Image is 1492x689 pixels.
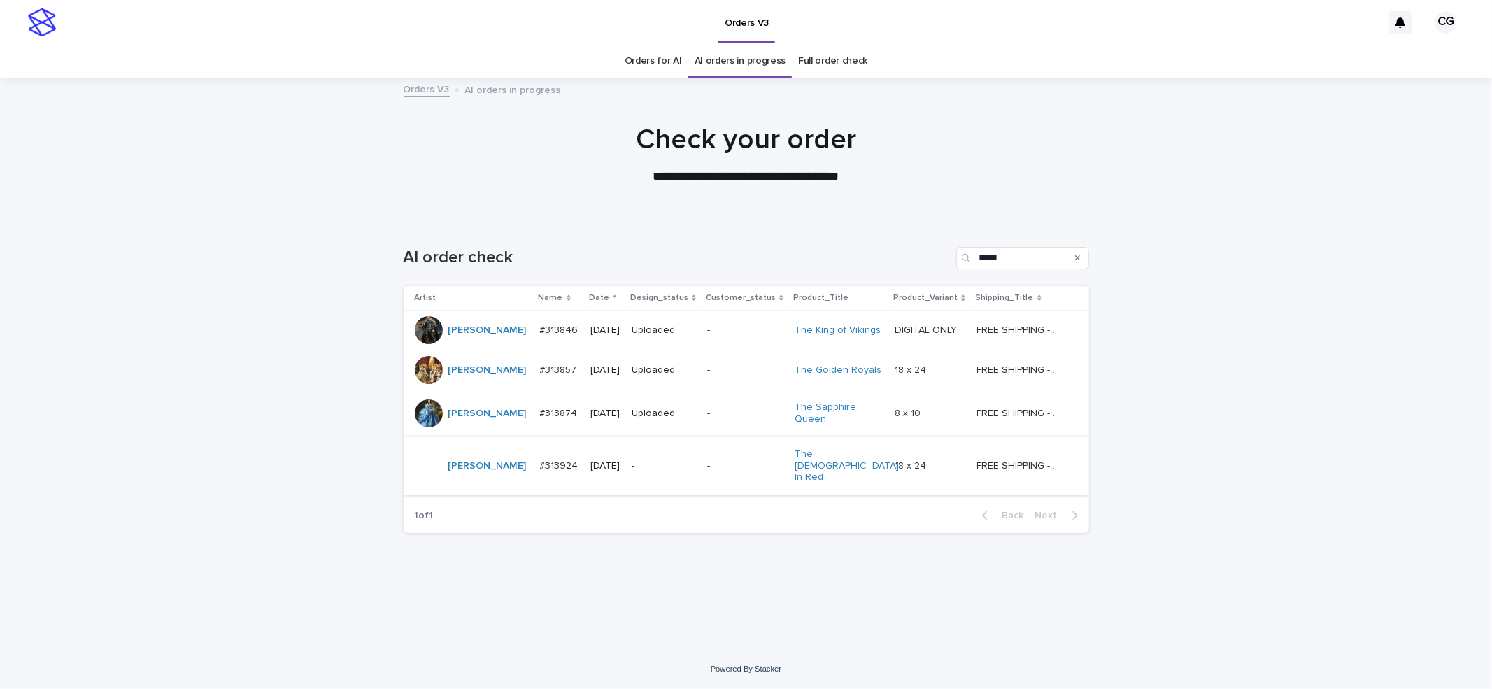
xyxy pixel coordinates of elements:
p: - [707,364,783,376]
a: Orders for AI [625,45,682,78]
p: 18 x 24 [895,362,929,376]
a: [PERSON_NAME] [448,325,527,336]
p: FREE SHIPPING - preview in 1-2 business days, after your approval delivery will take 5-10 b.d. [977,405,1067,420]
p: #313857 [540,362,580,376]
p: Product_Variant [893,290,958,306]
span: Next [1035,511,1066,520]
p: Shipping_Title [976,290,1034,306]
p: Artist [415,290,436,306]
p: - [707,460,783,472]
p: - [707,408,783,420]
a: The King of Vikings [795,325,881,336]
p: Uploaded [632,364,696,376]
a: Powered By Stacker [711,665,781,673]
p: - [632,460,696,472]
p: - [707,325,783,336]
p: Uploaded [632,325,696,336]
a: The Sapphire Queen [795,402,882,425]
p: [DATE] [590,325,620,336]
p: FREE SHIPPING - preview in 1-2 business days, after your approval delivery will take 5-10 b.d. [977,322,1067,336]
h1: AI order check [404,248,951,268]
p: #313874 [540,405,581,420]
div: CG [1435,11,1457,34]
a: The [DEMOGRAPHIC_DATA] In Red [795,448,899,483]
p: [DATE] [590,460,620,472]
a: Orders V3 [404,80,450,97]
a: AI orders in progress [695,45,786,78]
input: Search [956,247,1089,269]
p: 1 of 1 [404,499,445,533]
button: Next [1030,509,1089,522]
tr: [PERSON_NAME] #313874#313874 [DATE]Uploaded-The Sapphire Queen 8 x 108 x 10 FREE SHIPPING - previ... [404,390,1089,437]
span: Back [994,511,1024,520]
p: Name [539,290,563,306]
a: Full order check [798,45,867,78]
a: [PERSON_NAME] [448,364,527,376]
p: Design_status [630,290,688,306]
tr: [PERSON_NAME] #313846#313846 [DATE]Uploaded-The King of Vikings DIGITAL ONLYDIGITAL ONLY FREE SHI... [404,311,1089,350]
button: Back [971,509,1030,522]
a: [PERSON_NAME] [448,408,527,420]
p: #313846 [540,322,581,336]
p: Product_Title [793,290,848,306]
p: 18 x 24 [895,457,929,472]
h1: Check your order [404,123,1089,157]
tr: [PERSON_NAME] #313924#313924 [DATE]--The [DEMOGRAPHIC_DATA] In Red 18 x 2418 x 24 FREE SHIPPING -... [404,436,1089,495]
p: Date [589,290,609,306]
p: 8 x 10 [895,405,923,420]
p: Uploaded [632,408,696,420]
tr: [PERSON_NAME] #313857#313857 [DATE]Uploaded-The Golden Royals 18 x 2418 x 24 FREE SHIPPING - prev... [404,350,1089,390]
p: DIGITAL ONLY [895,322,960,336]
a: The Golden Royals [795,364,881,376]
p: FREE SHIPPING - preview in 1-2 business days, after your approval delivery will take 6-10 busines... [977,457,1067,472]
p: #313924 [540,457,581,472]
p: Customer_status [706,290,776,306]
img: stacker-logo-s-only.png [28,8,56,36]
p: [DATE] [590,364,620,376]
p: FREE SHIPPING - preview in 1-2 business days, after your approval delivery will take 5-10 b.d. [977,362,1067,376]
p: [DATE] [590,408,620,420]
a: [PERSON_NAME] [448,460,527,472]
p: AI orders in progress [465,81,561,97]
